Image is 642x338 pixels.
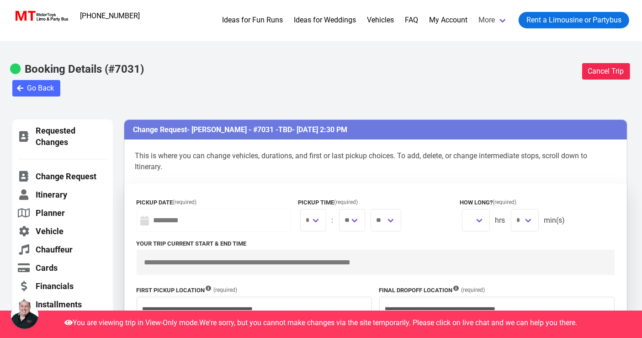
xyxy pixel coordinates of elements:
[137,239,615,248] label: Your trip current start & end time
[18,262,107,274] a: Cards
[462,286,485,294] span: (required)
[74,7,145,25] a: [PHONE_NUMBER]
[526,15,621,26] span: Rent a Limousine or Partybus
[379,286,615,295] label: Final Dropoff Location
[460,198,615,207] label: How long?
[18,189,107,200] a: Itinerary
[582,63,630,80] button: Cancel Trip
[371,209,402,232] span: We are sorry, you can no longer make changes in Pickup Time, as it is too close to the date and t...
[462,209,490,232] span: We are sorry, you can no longer make changes in Duration, as it is too close to the date and time...
[294,15,356,26] a: Ideas for Weddings
[339,209,365,232] span: We are sorry, you can no longer make changes in Pickup Time, as it is too close to the date and t...
[544,209,565,232] span: min(s)
[173,198,197,206] span: (required)
[25,63,144,75] b: Booking Details (#7031)
[493,198,517,206] span: (required)
[332,209,334,232] span: :
[18,171,107,182] a: Change Request
[12,80,60,97] button: Go Back
[11,301,38,329] div: Open chat
[13,10,69,22] img: MotorToys Logo
[429,15,467,26] a: My Account
[334,198,358,206] span: (required)
[200,318,578,327] span: We're sorry, but you cannot make changes via the site temporarily. Please click on live chat and ...
[298,198,453,207] label: Pickup Time
[18,244,107,255] a: Chauffeur
[214,286,238,294] span: (required)
[222,15,283,26] a: Ideas for Fun Runs
[300,209,326,232] span: We are sorry, you can no longer make changes in Pickup Time, as it is too close to the date and t...
[405,15,418,26] a: FAQ
[137,286,372,320] div: We are sorry, you can no longer make changes in Pickup Location, as it is too close to the date a...
[124,139,627,183] p: This is where you can change vehicles, durations, and first or last pickup choices. To add, delet...
[588,66,624,77] span: Cancel Trip
[124,120,627,139] h3: Change Request
[18,207,107,219] a: Planner
[18,280,107,292] a: Financials
[495,209,505,232] span: hrs
[27,83,54,94] span: Go Back
[367,15,394,26] a: Vehicles
[279,125,292,134] span: TBD
[473,8,513,32] a: More
[137,198,291,207] label: Pickup Date
[511,209,539,232] span: We are sorry, you can no longer make changes in Duration, as it is too close to the date and time...
[18,299,107,310] a: Installments
[18,225,107,237] a: Vehicle
[519,12,629,28] a: Rent a Limousine or Partybus
[18,125,107,148] a: Requested Changes
[379,286,615,320] div: We are sorry, you can no longer make changes in Dropoff Location, as it is too close to the date ...
[137,286,372,295] label: First Pickup Location
[187,125,348,134] span: - [PERSON_NAME] - #7031 - - [DATE] 2:30 PM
